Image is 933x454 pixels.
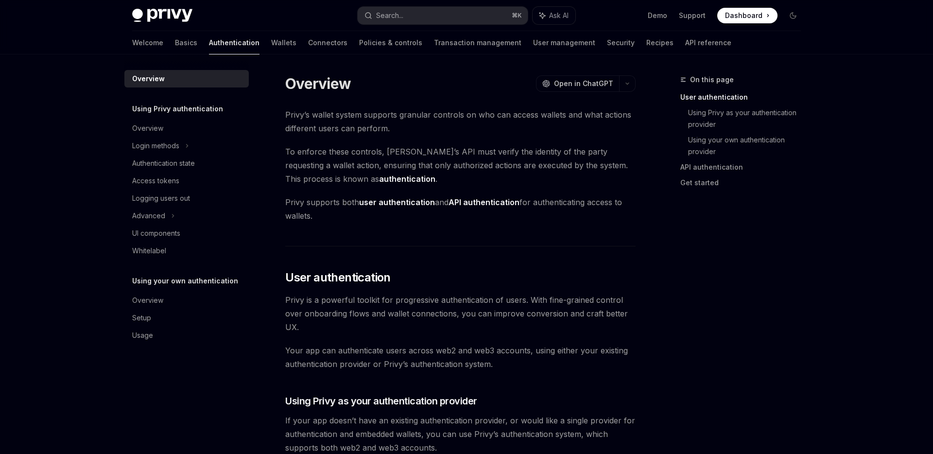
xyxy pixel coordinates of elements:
[124,70,249,87] a: Overview
[533,31,595,54] a: User management
[124,155,249,172] a: Authentication state
[688,105,809,132] a: Using Privy as your authentication provider
[132,312,151,324] div: Setup
[132,122,163,134] div: Overview
[554,79,613,88] span: Open in ChatGPT
[680,175,809,191] a: Get started
[132,192,190,204] div: Logging users out
[132,140,179,152] div: Login methods
[308,31,347,54] a: Connectors
[124,120,249,137] a: Overview
[132,175,179,187] div: Access tokens
[379,174,435,184] strong: authentication
[533,7,575,24] button: Ask AI
[132,73,165,85] div: Overview
[132,275,238,287] h5: Using your own authentication
[285,270,391,285] span: User authentication
[434,31,521,54] a: Transaction management
[725,11,762,20] span: Dashboard
[536,75,619,92] button: Open in ChatGPT
[359,31,422,54] a: Policies & controls
[285,108,636,135] span: Privy’s wallet system supports granular controls on who can access wallets and what actions diffe...
[512,12,522,19] span: ⌘ K
[132,9,192,22] img: dark logo
[132,295,163,306] div: Overview
[680,159,809,175] a: API authentication
[132,210,165,222] div: Advanced
[648,11,667,20] a: Demo
[209,31,259,54] a: Authentication
[124,242,249,260] a: Whitelabel
[646,31,674,54] a: Recipes
[717,8,777,23] a: Dashboard
[285,344,636,371] span: Your app can authenticate users across web2 and web3 accounts, using either your existing authent...
[359,197,435,207] strong: user authentication
[607,31,635,54] a: Security
[132,245,166,257] div: Whitelabel
[690,74,734,86] span: On this page
[679,11,706,20] a: Support
[124,190,249,207] a: Logging users out
[124,225,249,242] a: UI components
[785,8,801,23] button: Toggle dark mode
[271,31,296,54] a: Wallets
[680,89,809,105] a: User authentication
[358,7,528,24] button: Search...⌘K
[124,172,249,190] a: Access tokens
[124,309,249,327] a: Setup
[175,31,197,54] a: Basics
[376,10,403,21] div: Search...
[124,327,249,344] a: Usage
[688,132,809,159] a: Using your own authentication provider
[132,103,223,115] h5: Using Privy authentication
[285,145,636,186] span: To enforce these controls, [PERSON_NAME]’s API must verify the identity of the party requesting a...
[549,11,569,20] span: Ask AI
[132,330,153,341] div: Usage
[132,157,195,169] div: Authentication state
[685,31,731,54] a: API reference
[285,75,351,92] h1: Overview
[132,227,180,239] div: UI components
[449,197,519,207] strong: API authentication
[132,31,163,54] a: Welcome
[285,394,477,408] span: Using Privy as your authentication provider
[285,293,636,334] span: Privy is a powerful toolkit for progressive authentication of users. With fine-grained control ov...
[285,195,636,223] span: Privy supports both and for authenticating access to wallets.
[124,292,249,309] a: Overview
